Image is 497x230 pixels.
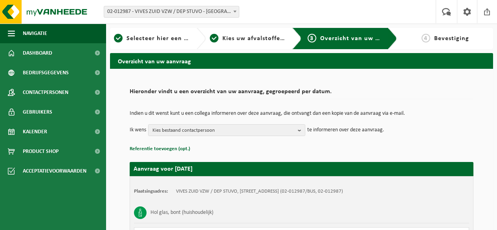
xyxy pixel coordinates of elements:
button: Kies bestaand contactpersoon [148,124,305,136]
span: 02-012987 - VIVES ZUID VZW / DEP STUVO - TORHOUT [104,6,239,17]
span: 4 [422,34,430,42]
a: 2Kies uw afvalstoffen en recipiënten [210,34,286,43]
span: Navigatie [23,24,47,43]
h2: Overzicht van uw aanvraag [110,53,493,68]
h2: Hieronder vindt u een overzicht van uw aanvraag, gegroepeerd per datum. [130,88,473,99]
span: Gebruikers [23,102,52,122]
span: Bevestiging [434,35,469,42]
span: Dashboard [23,43,52,63]
span: Contactpersonen [23,83,68,102]
span: Acceptatievoorwaarden [23,161,86,181]
span: Kalender [23,122,47,142]
span: Kies uw afvalstoffen en recipiënten [222,35,330,42]
span: Product Shop [23,142,59,161]
a: 1Selecteer hier een vestiging [114,34,190,43]
span: Selecteer hier een vestiging [127,35,211,42]
span: 2 [210,34,218,42]
span: 3 [308,34,316,42]
span: Overzicht van uw aanvraag [320,35,403,42]
strong: Plaatsingsadres: [134,189,168,194]
span: Bedrijfsgegevens [23,63,69,83]
p: te informeren over deze aanvraag. [307,124,384,136]
strong: Aanvraag voor [DATE] [134,166,193,172]
button: Referentie toevoegen (opt.) [130,144,190,154]
p: Ik wens [130,124,146,136]
span: 02-012987 - VIVES ZUID VZW / DEP STUVO - TORHOUT [104,6,239,18]
span: Kies bestaand contactpersoon [152,125,295,136]
p: Indien u dit wenst kunt u een collega informeren over deze aanvraag, die ontvangt dan een kopie v... [130,111,473,116]
h3: Hol glas, bont (huishoudelijk) [150,206,213,219]
span: 1 [114,34,123,42]
td: VIVES ZUID VZW / DEP STUVO, [STREET_ADDRESS] (02-012987/BUS, 02-012987) [176,188,343,195]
